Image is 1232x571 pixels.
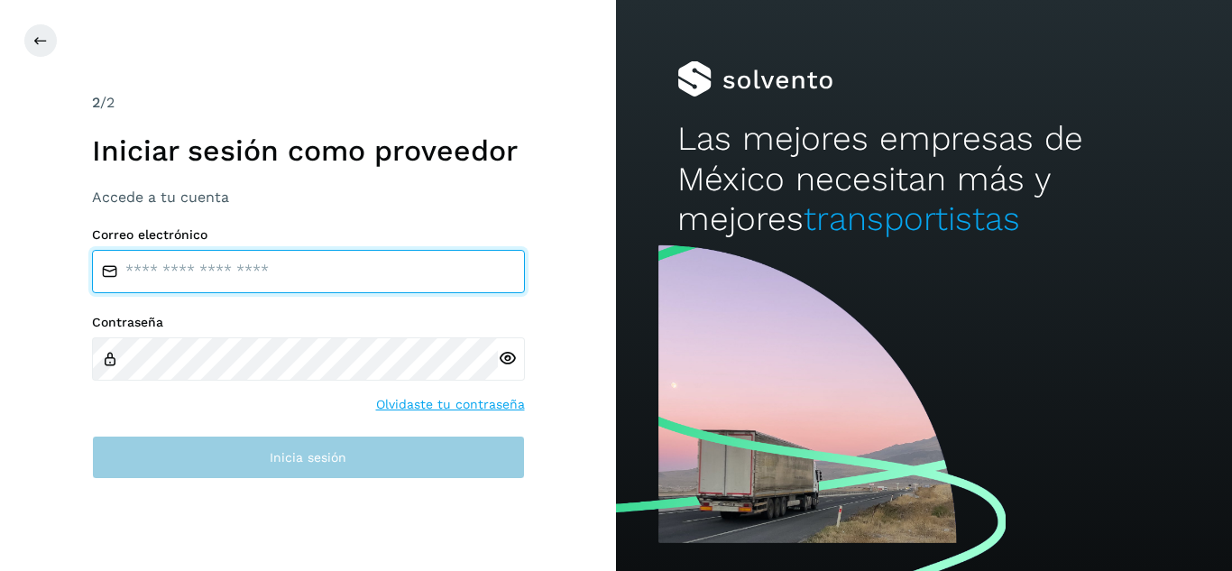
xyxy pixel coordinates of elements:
span: Inicia sesión [270,451,346,464]
h3: Accede a tu cuenta [92,189,525,206]
h1: Iniciar sesión como proveedor [92,134,525,168]
span: 2 [92,94,100,111]
label: Contraseña [92,315,525,330]
div: /2 [92,92,525,114]
span: transportistas [804,199,1020,238]
a: Olvidaste tu contraseña [376,395,525,414]
label: Correo electrónico [92,227,525,243]
button: Inicia sesión [92,436,525,479]
h2: Las mejores empresas de México necesitan más y mejores [677,119,1170,239]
